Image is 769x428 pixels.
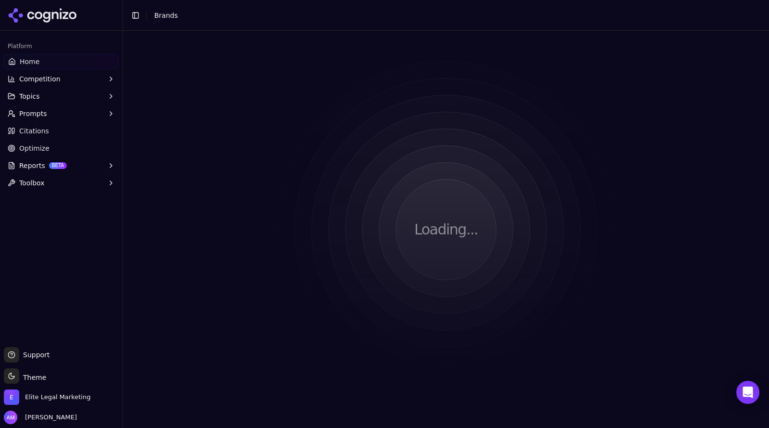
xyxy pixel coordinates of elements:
[4,89,119,104] button: Topics
[4,71,119,87] button: Competition
[154,11,742,20] nav: breadcrumb
[19,109,47,118] span: Prompts
[4,389,19,405] img: Elite Legal Marketing
[19,126,49,136] span: Citations
[4,158,119,173] button: ReportsBETA
[19,91,40,101] span: Topics
[49,162,67,169] span: BETA
[4,141,119,156] a: Optimize
[154,12,178,19] span: Brands
[4,106,119,121] button: Prompts
[4,54,119,69] a: Home
[19,374,46,381] span: Theme
[19,161,45,170] span: Reports
[19,350,50,360] span: Support
[4,411,77,424] button: Open user button
[4,175,119,191] button: Toolbox
[25,393,90,402] span: Elite Legal Marketing
[19,143,50,153] span: Optimize
[414,221,478,238] p: Loading...
[19,74,61,84] span: Competition
[21,413,77,422] span: [PERSON_NAME]
[4,123,119,139] a: Citations
[4,39,119,54] div: Platform
[19,178,45,188] span: Toolbox
[20,57,39,66] span: Home
[4,411,17,424] img: Alex Morris
[4,389,90,405] button: Open organization switcher
[736,381,759,404] div: Open Intercom Messenger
